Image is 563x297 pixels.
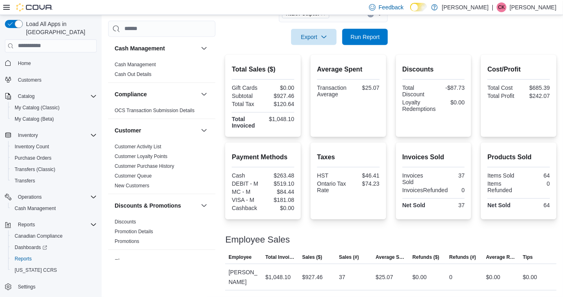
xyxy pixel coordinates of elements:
[115,219,136,224] a: Discounts
[265,85,294,91] div: $0.00
[11,176,97,186] span: Transfers
[15,192,45,202] button: Operations
[11,254,97,264] span: Reports
[265,272,291,282] div: $1,048.10
[232,116,255,129] strong: Total Invoiced
[15,75,97,85] span: Customers
[115,163,174,169] a: Customer Purchase History
[8,253,100,264] button: Reports
[115,218,136,225] span: Discounts
[449,272,452,282] div: 0
[8,242,100,253] a: Dashboards
[11,165,59,174] a: Transfers (Classic)
[520,202,550,208] div: 64
[232,205,261,211] div: Cashback
[498,2,505,12] span: CK
[232,101,261,107] div: Total Tax
[351,33,380,41] span: Run Report
[317,65,380,74] h2: Average Spent
[199,200,209,210] button: Discounts & Promotions
[115,182,149,188] a: New Customers
[11,243,50,252] a: Dashboards
[486,254,517,260] span: Average Refund
[520,172,550,179] div: 64
[15,220,97,230] span: Reports
[232,65,294,74] h2: Total Sales ($)
[8,113,100,125] button: My Catalog (Beta)
[15,155,52,161] span: Purchase Orders
[15,178,35,184] span: Transfers
[11,204,97,213] span: Cash Management
[115,228,153,234] a: Promotion Details
[115,143,161,149] a: Customer Activity List
[410,3,427,11] input: Dark Mode
[317,172,347,179] div: HST
[302,272,323,282] div: $927.46
[8,102,100,113] button: My Catalog (Classic)
[402,202,426,208] strong: Net Sold
[487,152,550,162] h2: Products Sold
[302,254,322,260] span: Sales ($)
[8,203,100,214] button: Cash Management
[108,59,215,82] div: Cash Management
[8,230,100,242] button: Canadian Compliance
[487,85,517,91] div: Total Cost
[15,104,60,111] span: My Catalog (Classic)
[15,116,54,122] span: My Catalog (Beta)
[2,74,100,86] button: Customers
[2,281,100,293] button: Settings
[376,272,393,282] div: $25.07
[115,90,198,98] button: Compliance
[18,60,31,67] span: Home
[342,29,388,45] button: Run Report
[2,91,100,102] button: Catalog
[435,85,465,91] div: -$87.73
[11,103,97,113] span: My Catalog (Classic)
[413,272,427,282] div: $0.00
[115,153,167,159] span: Customer Loyalty Points
[15,233,63,239] span: Canadian Compliance
[523,272,537,282] div: $0.00
[520,180,550,187] div: 0
[2,130,100,141] button: Inventory
[15,91,38,101] button: Catalog
[11,176,38,186] a: Transfers
[225,264,262,290] div: [PERSON_NAME]
[11,254,35,264] a: Reports
[232,189,261,195] div: MC - M
[8,141,100,152] button: Inventory Count
[18,221,35,228] span: Reports
[339,254,359,260] span: Sales (#)
[199,89,209,99] button: Compliance
[115,107,195,113] a: OCS Transaction Submission Details
[15,91,97,101] span: Catalog
[18,77,41,83] span: Customers
[115,257,198,265] button: Finance
[350,180,380,187] div: $74.23
[317,152,380,162] h2: Taxes
[115,172,152,179] span: Customer Queue
[439,99,465,106] div: $0.00
[18,132,38,139] span: Inventory
[296,29,332,45] span: Export
[11,204,59,213] a: Cash Management
[11,165,97,174] span: Transfers (Classic)
[487,172,517,179] div: Items Sold
[115,238,139,244] a: Promotions
[115,201,181,209] h3: Discounts & Promotions
[18,194,42,200] span: Operations
[265,254,296,260] span: Total Invoiced
[265,180,294,187] div: $519.10
[376,254,406,260] span: Average Sale
[291,29,337,45] button: Export
[402,172,432,185] div: Invoices Sold
[115,228,153,234] span: Promotion Details
[2,191,100,203] button: Operations
[11,142,52,152] a: Inventory Count
[265,189,294,195] div: $84.44
[15,256,32,262] span: Reports
[8,164,100,175] button: Transfers (Classic)
[115,257,136,265] h3: Finance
